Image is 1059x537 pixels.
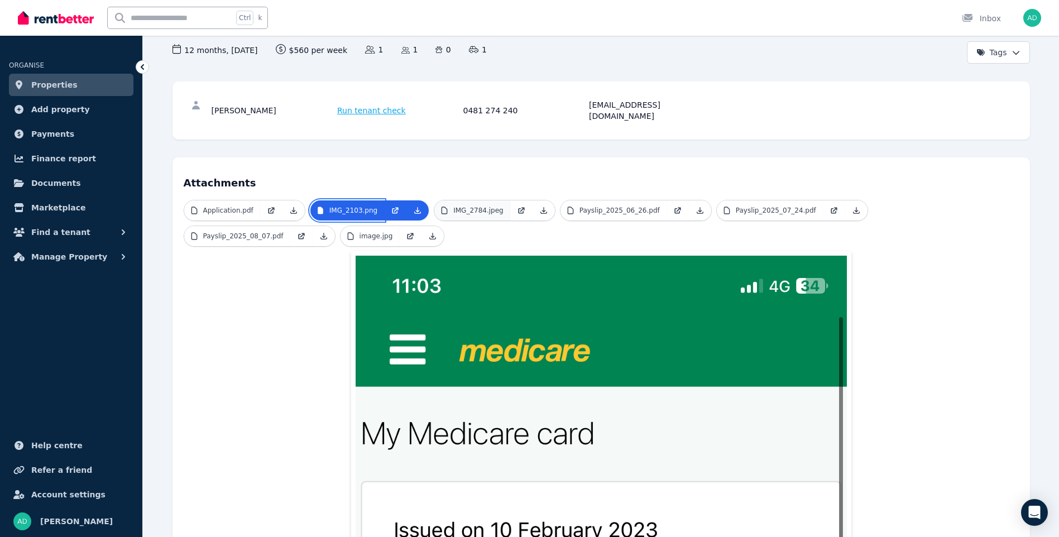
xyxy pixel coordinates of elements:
a: IMG_2103.png [310,200,384,220]
h4: Attachments [184,169,1019,191]
a: Download Attachment [282,200,305,220]
a: Download Attachment [421,226,444,246]
span: ORGANISE [9,61,44,69]
a: Marketplace [9,196,133,219]
div: [PERSON_NAME] [212,99,334,122]
img: Ajit DANGAL [13,512,31,530]
span: Ctrl [236,11,253,25]
a: Payslip_2025_07_24.pdf [717,200,823,220]
span: Finance report [31,152,96,165]
a: Account settings [9,483,133,506]
span: 1 [401,44,418,55]
a: Payslip_2025_06_26.pdf [560,200,667,220]
a: Documents [9,172,133,194]
span: Marketplace [31,201,85,214]
a: Open in new Tab [260,200,282,220]
p: image.jpg [360,232,393,241]
a: Open in new Tab [510,200,533,220]
a: Open in new Tab [384,200,406,220]
img: RentBetter [18,9,94,26]
a: Open in new Tab [823,200,845,220]
button: Find a tenant [9,221,133,243]
a: Payments [9,123,133,145]
a: Finance report [9,147,133,170]
p: Application.pdf [203,206,253,215]
a: Download Attachment [845,200,868,220]
span: Payments [31,127,74,141]
span: Add property [31,103,90,116]
a: Download Attachment [313,226,335,246]
p: Payslip_2025_07_24.pdf [736,206,816,215]
span: Documents [31,176,81,190]
img: Ajit DANGAL [1023,9,1041,27]
span: Account settings [31,488,106,501]
span: Find a tenant [31,226,90,239]
a: Download Attachment [689,200,711,220]
a: Download Attachment [406,200,429,220]
span: Run tenant check [337,105,406,116]
div: [EMAIL_ADDRESS][DOMAIN_NAME] [589,99,712,122]
a: Properties [9,74,133,96]
a: Refer a friend [9,459,133,481]
a: Open in new Tab [399,226,421,246]
a: image.jpg [341,226,400,246]
span: Manage Property [31,250,107,263]
p: Payslip_2025_08_07.pdf [203,232,284,241]
a: Open in new Tab [667,200,689,220]
a: Download Attachment [533,200,555,220]
a: Help centre [9,434,133,457]
span: 0 [435,44,451,55]
a: Add property [9,98,133,121]
span: Refer a friend [31,463,92,477]
a: Open in new Tab [290,226,313,246]
p: Payslip_2025_06_26.pdf [579,206,660,215]
span: Help centre [31,439,83,452]
a: IMG_2784.jpeg [434,200,510,220]
span: k [258,13,262,22]
span: 12 months , [DATE] [172,44,258,56]
span: Tags [976,47,1007,58]
a: Application.pdf [184,200,260,220]
button: Tags [967,41,1030,64]
div: Inbox [962,13,1001,24]
p: IMG_2784.jpeg [453,206,504,215]
span: Properties [31,78,78,92]
p: IMG_2103.png [329,206,377,215]
a: Payslip_2025_08_07.pdf [184,226,290,246]
span: 1 [469,44,487,55]
div: 0481 274 240 [463,99,586,122]
span: [PERSON_NAME] [40,515,113,528]
span: $560 per week [276,44,348,56]
span: 1 [365,44,383,55]
button: Manage Property [9,246,133,268]
div: Open Intercom Messenger [1021,499,1048,526]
